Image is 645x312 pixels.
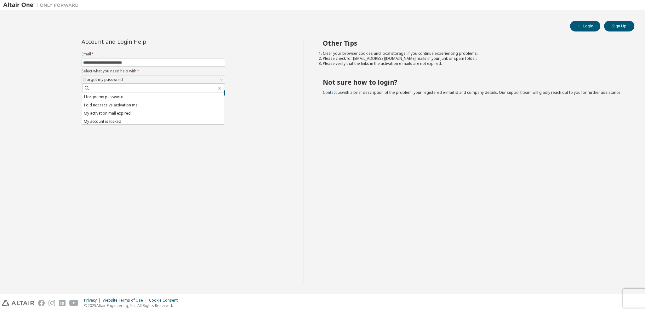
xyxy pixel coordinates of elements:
label: Select what you need help with [82,69,225,74]
img: altair_logo.svg [2,300,34,306]
span: with a brief description of the problem, your registered e-mail id and company details. Our suppo... [323,90,621,95]
li: I forgot my password [82,93,224,101]
li: Please verify that the links in the activation e-mails are not expired. [323,61,623,66]
li: Clear your browser cookies and local storage, if you continue experiencing problems. [323,51,623,56]
img: youtube.svg [69,300,78,306]
div: Privacy [84,298,103,303]
label: Email [82,52,225,57]
div: I forgot my password [82,76,225,83]
div: Account and Login Help [82,39,197,44]
img: instagram.svg [49,300,55,306]
h2: Other Tips [323,39,623,47]
h2: Not sure how to login? [323,78,623,86]
button: Sign Up [604,21,634,31]
div: Website Terms of Use [103,298,149,303]
div: I forgot my password [82,76,124,83]
img: linkedin.svg [59,300,66,306]
img: Altair One [3,2,82,8]
p: © 2025 Altair Engineering, Inc. All Rights Reserved. [84,303,181,308]
img: facebook.svg [38,300,45,306]
a: Contact us [323,90,342,95]
li: Please check for [EMAIL_ADDRESS][DOMAIN_NAME] mails in your junk or spam folder. [323,56,623,61]
button: Login [570,21,600,31]
div: Cookie Consent [149,298,181,303]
